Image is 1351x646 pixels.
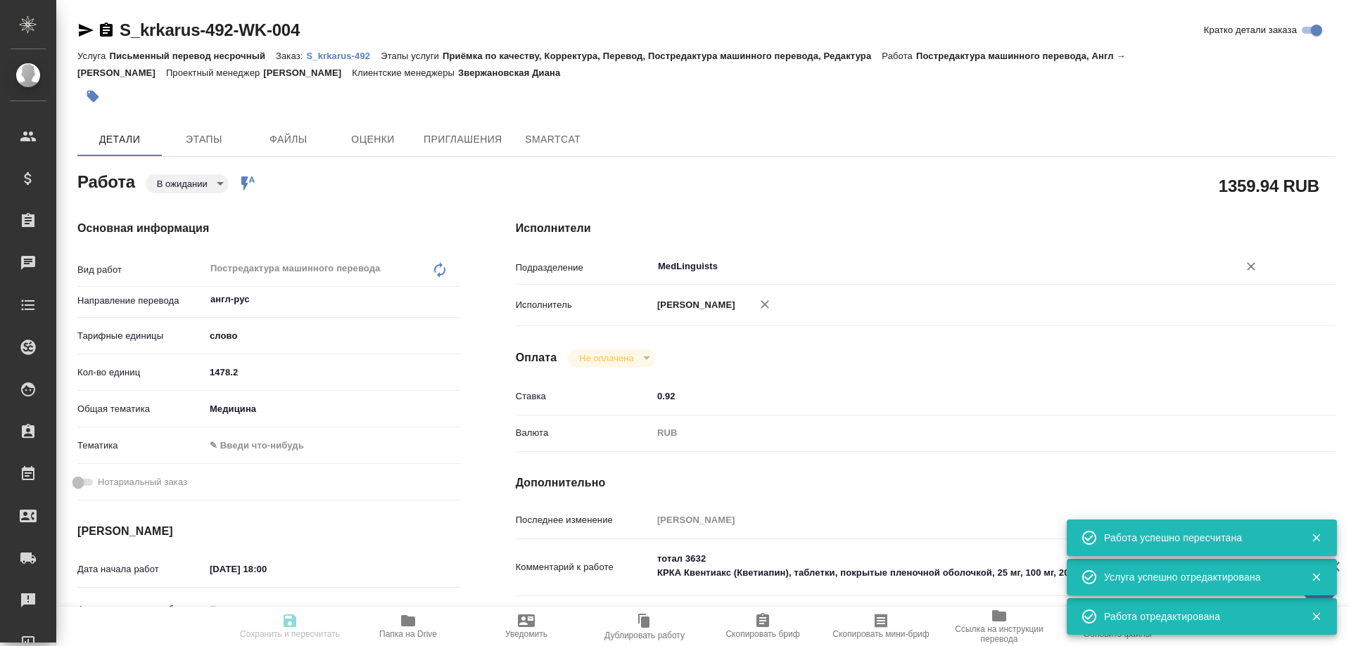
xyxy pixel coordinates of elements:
p: Приёмка по качеству, Корректура, Перевод, Постредактура машинного перевода, Редактура [443,51,882,61]
p: Ставка [516,389,652,403]
button: Закрыть [1302,531,1331,544]
span: SmartCat [519,131,587,148]
button: Скопировать мини-бриф [822,607,940,646]
span: Дублировать работу [604,631,685,640]
span: Оценки [339,131,407,148]
button: Уведомить [467,607,585,646]
p: Этапы услуги [381,51,443,61]
span: Нотариальный заказ [98,475,187,489]
p: Подразделение [516,261,652,275]
h2: 1359.94 RUB [1219,174,1319,198]
button: Добавить тэг [77,81,108,112]
p: Валюта [516,426,652,440]
p: Дата начала работ [77,562,205,576]
p: Письменный перевод несрочный [109,51,276,61]
div: ✎ Введи что-нибудь [205,434,459,458]
p: Работа [882,51,916,61]
span: Приглашения [424,131,502,148]
button: Удалить исполнителя [749,289,780,320]
button: Скопировать ссылку [98,22,115,39]
p: [PERSON_NAME] [263,67,352,78]
button: Сохранить и пересчитать [231,607,349,646]
p: Клиентские менеджеры [352,67,458,78]
a: S_krkarus-492-WK-004 [120,20,300,39]
p: Вид работ [77,263,205,277]
p: Звержановская Диана [458,67,571,78]
h4: Дополнительно [516,474,1336,491]
button: Обновить файлы [1058,607,1176,646]
span: Ссылка на инструкции перевода [949,624,1050,644]
div: Работа отредактирована [1104,609,1290,624]
div: ✎ Введи что-нибудь [210,439,443,453]
textarea: тотал 3632 КРКА Квентиакс (Кветиапин), таблетки, покрытые пленочной оболочкой, 25 мг, 100 мг, 200... [652,547,1267,585]
button: Скопировать бриф [704,607,822,646]
button: Open [452,298,455,301]
button: Скопировать ссылку для ЯМессенджера [77,22,94,39]
p: Комментарий к работе [516,560,652,574]
button: Open [1260,265,1262,268]
span: Скопировать бриф [725,629,799,639]
h4: [PERSON_NAME] [77,523,459,540]
button: Папка на Drive [349,607,467,646]
span: Детали [86,131,153,148]
input: Пустое поле [205,599,328,619]
h4: Исполнители [516,220,1336,237]
span: Кратко детали заказа [1204,23,1297,37]
span: Папка на Drive [379,629,437,639]
span: Уведомить [505,629,547,639]
button: Закрыть [1302,610,1331,623]
button: Очистить [1241,257,1261,276]
p: Кол-во единиц [77,366,205,380]
div: Работа успешно пересчитана [1104,531,1290,545]
button: Не оплачена [575,352,638,364]
button: В ожидании [153,178,212,190]
input: ✎ Введи что-нибудь [652,386,1267,406]
p: Исполнитель [516,298,652,312]
span: Сохранить и пересчитать [240,629,340,639]
a: S_krkarus-492 [306,49,381,61]
div: В ожидании [146,174,229,193]
p: Услуга [77,51,109,61]
div: слово [205,324,459,348]
p: Последнее изменение [516,513,652,527]
p: Тарифные единицы [77,329,205,343]
input: ✎ Введи что-нибудь [205,559,328,579]
div: В ожидании [568,349,654,368]
h2: Работа [77,168,135,193]
p: Заказ: [276,51,306,61]
p: S_krkarus-492 [306,51,381,61]
button: Дублировать работу [585,607,704,646]
p: Факт. дата начала работ [77,602,205,616]
h4: Основная информация [77,220,459,237]
input: ✎ Введи что-нибудь [205,362,459,382]
div: Медицина [205,397,459,421]
button: Ссылка на инструкции перевода [940,607,1058,646]
p: Направление перевода [77,294,205,308]
p: [PERSON_NAME] [652,298,735,312]
p: Общая тематика [77,402,205,416]
textarea: /Clients/ООО «КРКА-РУС»/Orders/S_krkarus-492/Translated/S_krkarus-492-WK-004 [652,604,1267,628]
p: Проектный менеджер [166,67,263,78]
div: Услуга успешно отредактирована [1104,570,1290,584]
span: Файлы [255,131,322,148]
p: Тематика [77,439,205,453]
button: Закрыть [1302,571,1331,583]
h4: Оплата [516,349,557,366]
input: Пустое поле [652,510,1267,530]
span: Скопировать мини-бриф [832,629,929,639]
div: RUB [652,421,1267,445]
span: Этапы [170,131,238,148]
